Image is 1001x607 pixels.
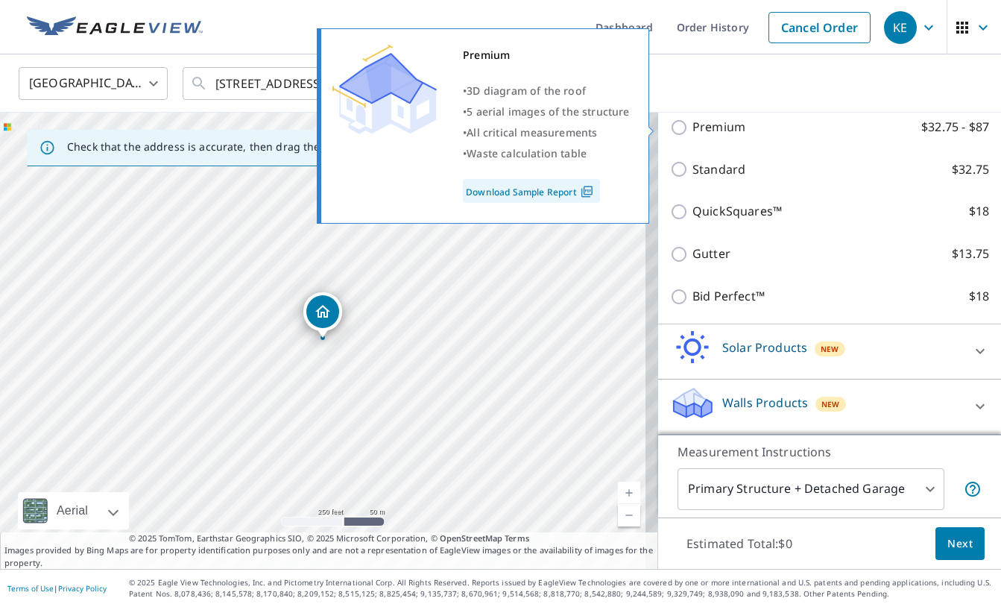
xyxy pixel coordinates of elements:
[463,143,630,164] div: •
[675,527,804,560] p: Estimated Total: $0
[467,84,586,98] span: 3D diagram of the roof
[884,11,917,44] div: KE
[463,101,630,122] div: •
[58,583,107,594] a: Privacy Policy
[463,179,600,203] a: Download Sample Report
[67,140,496,154] p: Check that the address is accurate, then drag the marker over the correct structure.
[952,160,989,179] p: $32.75
[618,504,640,526] a: Current Level 17, Zoom Out
[467,146,587,160] span: Waste calculation table
[722,339,807,356] p: Solar Products
[670,386,989,428] div: Walls ProductsNew
[467,125,597,139] span: All critical measurements
[19,63,168,104] div: [GEOGRAPHIC_DATA]
[463,122,630,143] div: •
[27,16,203,39] img: EV Logo
[964,480,982,498] span: Your report will include the primary structure and a detached garage if one exists.
[215,63,428,104] input: Search by address or latitude-longitude
[7,584,107,593] p: |
[52,492,92,529] div: Aerial
[692,245,730,263] p: Gutter
[129,532,529,545] span: © 2025 TomTom, Earthstar Geographics SIO, © 2025 Microsoft Corporation, ©
[332,45,437,134] img: Premium
[303,292,342,339] div: Dropped pin, building 1, Residential property, 168 Glengarry Pl Castle Rock, CO 80108
[7,583,54,594] a: Terms of Use
[692,118,745,136] p: Premium
[692,287,765,306] p: Bid Perfect™
[678,468,944,510] div: Primary Structure + Detached Garage
[440,532,502,544] a: OpenStreetMap
[129,577,994,600] p: © 2025 Eagle View Technologies, Inc. and Pictometry International Corp. All Rights Reserved. Repo...
[463,45,630,66] div: Premium
[821,343,839,355] span: New
[577,185,597,198] img: Pdf Icon
[692,202,782,221] p: QuickSquares™
[505,532,529,544] a: Terms
[678,443,982,461] p: Measurement Instructions
[952,245,989,263] p: $13.75
[463,81,630,101] div: •
[467,104,629,119] span: 5 aerial images of the structure
[18,492,129,529] div: Aerial
[722,394,808,412] p: Walls Products
[935,527,985,561] button: Next
[618,482,640,504] a: Current Level 17, Zoom In
[768,12,871,43] a: Cancel Order
[969,287,989,306] p: $18
[969,202,989,221] p: $18
[821,398,840,410] span: New
[921,118,989,136] p: $32.75 - $87
[692,160,745,179] p: Standard
[947,535,973,553] span: Next
[670,330,989,373] div: Solar ProductsNew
